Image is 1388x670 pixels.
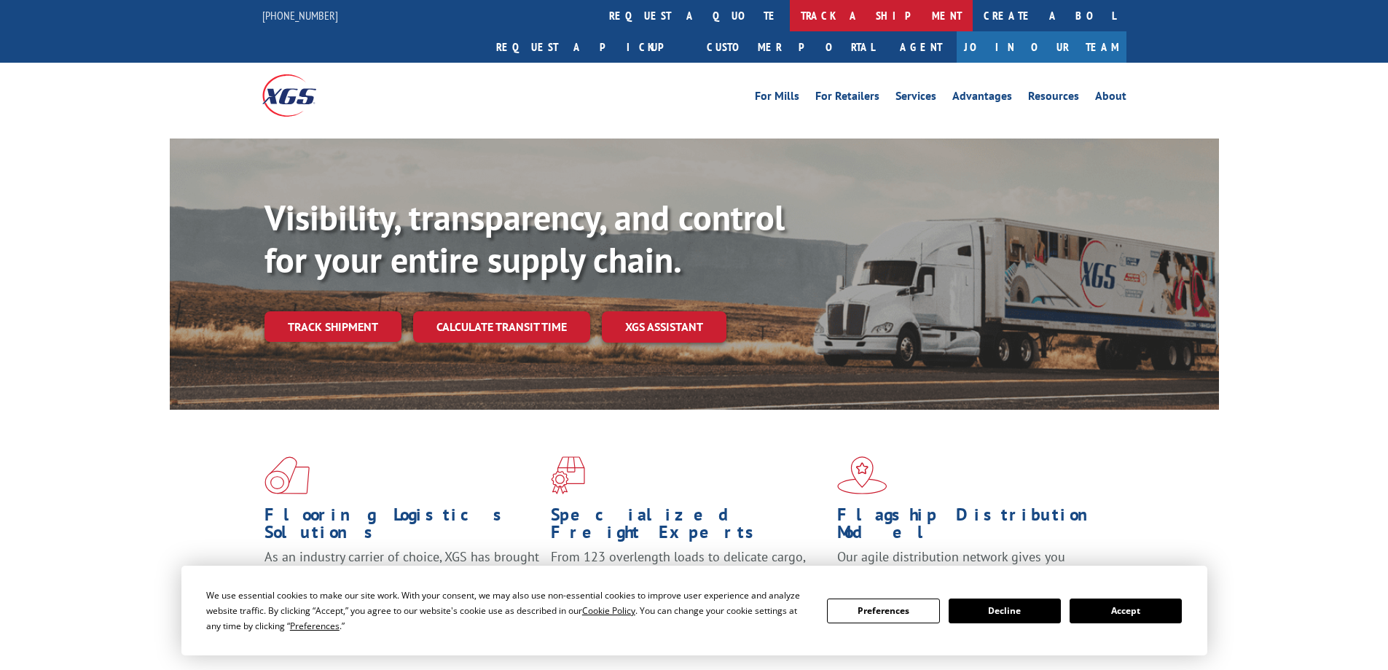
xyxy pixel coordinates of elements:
a: Advantages [952,90,1012,106]
span: As an industry carrier of choice, XGS has brought innovation and dedication to flooring logistics... [264,548,539,600]
a: Request a pickup [485,31,696,63]
img: xgs-icon-focused-on-flooring-red [551,456,585,494]
h1: Flooring Logistics Solutions [264,506,540,548]
a: About [1095,90,1126,106]
h1: Specialized Freight Experts [551,506,826,548]
a: Track shipment [264,311,401,342]
img: xgs-icon-total-supply-chain-intelligence-red [264,456,310,494]
button: Preferences [827,599,939,623]
div: We use essential cookies to make our site work. With your consent, we may also use non-essential ... [206,588,809,634]
a: For Retailers [815,90,879,106]
button: Decline [949,599,1061,623]
img: xgs-icon-flagship-distribution-model-red [837,456,887,494]
a: Services [895,90,936,106]
b: Visibility, transparency, and control for your entire supply chain. [264,195,785,282]
a: Resources [1028,90,1079,106]
a: Join Our Team [957,31,1126,63]
a: XGS ASSISTANT [602,311,726,343]
a: Agent [885,31,957,63]
span: Preferences [290,620,340,632]
h1: Flagship Distribution Model [837,506,1113,548]
a: [PHONE_NUMBER] [262,8,338,23]
span: Our agile distribution network gives you nationwide inventory management on demand. [837,548,1105,583]
div: Cookie Consent Prompt [181,566,1207,655]
a: Customer Portal [696,31,885,63]
span: Cookie Policy [582,604,635,617]
a: Calculate transit time [413,311,590,343]
p: From 123 overlength loads to delicate cargo, our experienced staff knows the best way to move you... [551,548,826,613]
button: Accept [1070,599,1182,623]
a: For Mills [755,90,799,106]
